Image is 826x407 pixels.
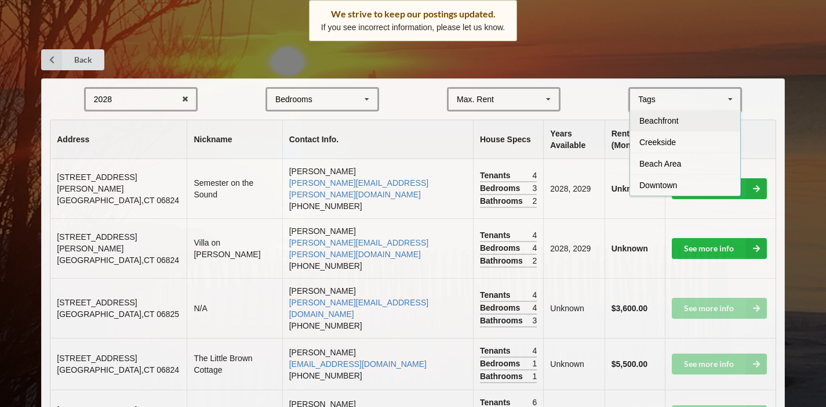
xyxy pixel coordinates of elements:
span: 3 [533,182,537,194]
span: [STREET_ADDRESS] [57,354,137,363]
span: 1 [533,358,537,369]
a: See more info [672,238,767,259]
b: Unknown [612,244,648,253]
span: [STREET_ADDRESS][PERSON_NAME] [57,232,137,253]
td: [PERSON_NAME] [PHONE_NUMBER] [282,218,473,278]
a: [PERSON_NAME][EMAIL_ADDRESS][PERSON_NAME][DOMAIN_NAME] [289,238,428,259]
td: Unknown [543,278,604,338]
th: Contact Info. [282,120,473,159]
span: Bedrooms [480,182,523,194]
span: Tenants [480,170,514,181]
div: We strive to keep our postings updated. [321,8,505,20]
span: Tenants [480,229,514,241]
td: [PERSON_NAME] [PHONE_NUMBER] [282,338,473,390]
b: $3,600.00 [612,304,647,313]
td: Semester on the Sound [187,159,282,218]
b: $5,500.00 [612,359,647,369]
span: [GEOGRAPHIC_DATA] , CT 06824 [57,196,179,205]
span: Tenants [480,345,514,356]
span: 1 [533,370,537,382]
span: [GEOGRAPHIC_DATA] , CT 06824 [57,365,179,374]
span: Bathrooms [480,195,526,207]
span: Bathrooms [480,255,526,266]
div: Bedrooms [275,95,312,103]
span: Bedrooms [480,358,523,369]
th: Nickname [187,120,282,159]
td: [PERSON_NAME] [PHONE_NUMBER] [282,278,473,338]
p: If you see incorrect information, please let us know. [321,21,505,33]
span: Downtown [639,181,677,190]
a: Back [41,49,104,70]
td: 2028, 2029 [543,159,604,218]
td: The Little Brown Cottage [187,338,282,390]
th: Address [50,120,187,159]
span: 4 [533,302,537,314]
span: Beachfront [639,116,679,125]
span: [GEOGRAPHIC_DATA] , CT 06824 [57,255,179,265]
span: Creekside [639,138,676,147]
span: Tenants [480,289,514,301]
a: [PERSON_NAME][EMAIL_ADDRESS][DOMAIN_NAME] [289,298,428,319]
span: Bedrooms [480,302,523,314]
span: 4 [533,170,537,181]
th: Years Available [543,120,604,159]
span: Bathrooms [480,370,526,382]
span: 4 [533,229,537,241]
b: Unknown [612,184,648,193]
span: [STREET_ADDRESS] [57,298,137,307]
span: Bedrooms [480,242,523,254]
td: N/A [187,278,282,338]
a: [PERSON_NAME][EMAIL_ADDRESS][PERSON_NAME][DOMAIN_NAME] [289,178,428,199]
td: 2028, 2029 [543,218,604,278]
span: 4 [533,242,537,254]
div: Max. Rent [457,95,494,103]
div: 2028 [94,95,112,103]
span: 3 [533,315,537,326]
span: 4 [533,345,537,356]
th: House Specs [473,120,543,159]
span: Beach Area [639,159,681,168]
span: [GEOGRAPHIC_DATA] , CT 06825 [57,309,179,319]
td: [PERSON_NAME] [PHONE_NUMBER] [282,159,473,218]
a: [EMAIL_ADDRESS][DOMAIN_NAME] [289,359,427,369]
span: Bathrooms [480,315,526,326]
span: 4 [533,289,537,301]
span: 2 [533,255,537,266]
span: [STREET_ADDRESS][PERSON_NAME] [57,172,137,193]
td: Villa on [PERSON_NAME] [187,218,282,278]
td: Unknown [543,338,604,390]
span: 2 [533,195,537,207]
th: Rent (Monthly) [605,120,665,159]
